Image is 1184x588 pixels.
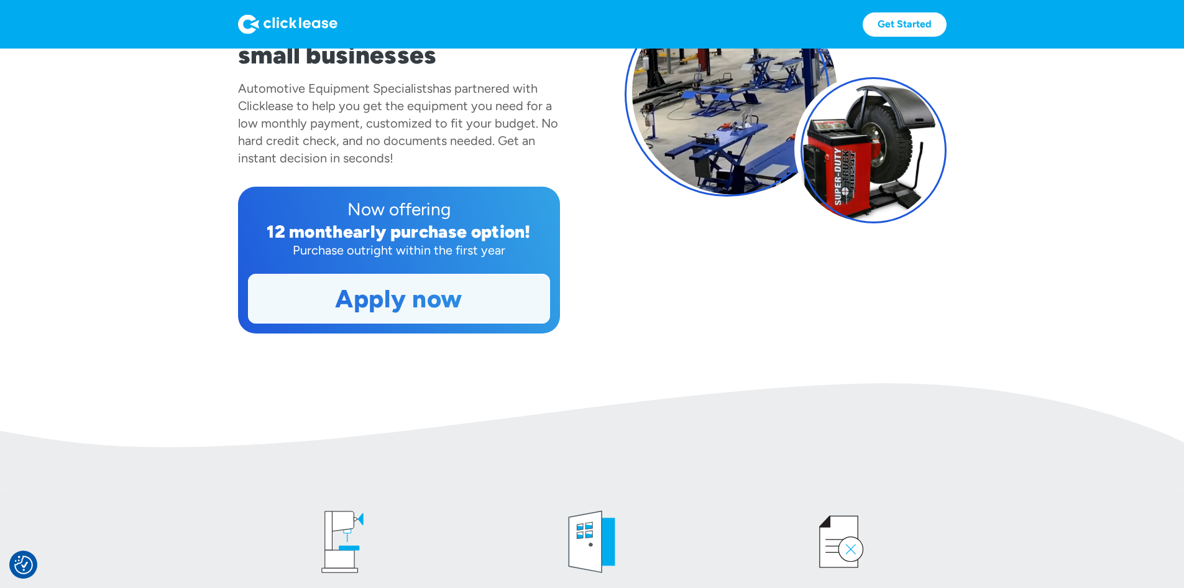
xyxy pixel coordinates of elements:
button: Consent Preferences [14,556,33,574]
img: drill press icon [305,505,380,579]
div: Purchase outright within the first year [248,241,550,259]
div: early purchase option! [343,221,531,242]
img: welcome icon [554,505,629,579]
a: Apply now [249,274,549,323]
div: has partnered with Clicklease to help you get the equipment you need for a low monthly payment, c... [238,81,558,166]
div: Automotive Equipment Specialists [238,81,433,96]
img: credit icon [804,505,879,579]
img: Logo [238,14,337,34]
img: Revisit consent button [14,556,33,574]
div: 12 month [267,221,343,242]
div: Now offering [248,197,550,222]
a: Get Started [863,12,947,37]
